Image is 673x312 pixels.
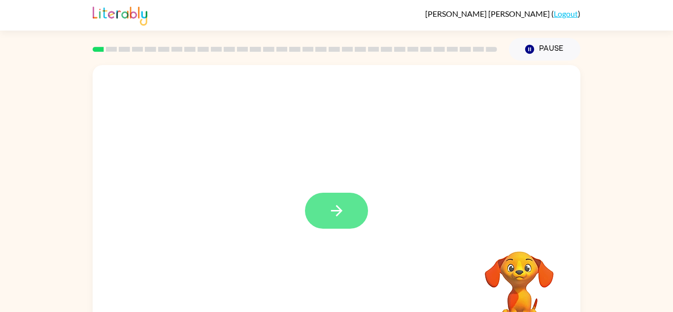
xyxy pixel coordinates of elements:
[425,9,580,18] div: ( )
[93,4,147,26] img: Literably
[425,9,551,18] span: [PERSON_NAME] [PERSON_NAME]
[509,38,580,61] button: Pause
[554,9,578,18] a: Logout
